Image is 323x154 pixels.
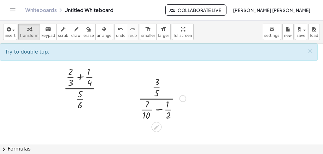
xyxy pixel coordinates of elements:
[151,122,161,132] div: Edit math
[297,33,305,38] span: save
[20,33,38,38] span: transform
[307,48,313,54] button: ×
[45,26,51,33] i: keyboard
[145,26,151,33] i: format_size
[97,33,112,38] span: arrange
[307,47,313,55] span: ×
[228,4,315,16] button: [PERSON_NAME] [PERSON_NAME]
[58,33,68,38] span: scrub
[56,24,70,40] button: scrub
[264,33,279,38] span: settings
[308,24,320,40] button: load
[172,24,193,40] button: fullscreen
[128,33,137,38] span: redo
[171,7,221,13] span: Collaborate Live
[8,5,18,15] button: Toggle navigation
[165,4,226,16] button: Collaborate Live
[156,24,171,40] button: format_sizelarger
[115,24,127,40] button: undoundo
[161,26,167,33] i: format_size
[18,24,40,40] button: transform
[3,24,17,40] button: insert
[82,24,95,40] button: erase
[116,33,126,38] span: undo
[310,33,318,38] span: load
[141,33,155,38] span: smaller
[5,49,50,55] span: Try to double tap.
[173,33,192,38] span: fullscreen
[83,33,94,38] span: erase
[40,24,57,40] button: keyboardkeypad
[284,33,292,38] span: new
[95,24,113,40] button: arrange
[127,24,138,40] button: redoredo
[70,24,82,40] button: draw
[140,24,157,40] button: format_sizesmaller
[282,24,294,40] button: new
[5,33,15,38] span: insert
[25,7,57,13] a: Whiteboards
[118,26,124,33] i: undo
[233,7,310,13] span: [PERSON_NAME] [PERSON_NAME]
[41,33,55,38] span: keypad
[263,24,281,40] button: settings
[130,26,136,33] i: redo
[71,33,81,38] span: draw
[295,24,307,40] button: save
[158,33,169,38] span: larger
